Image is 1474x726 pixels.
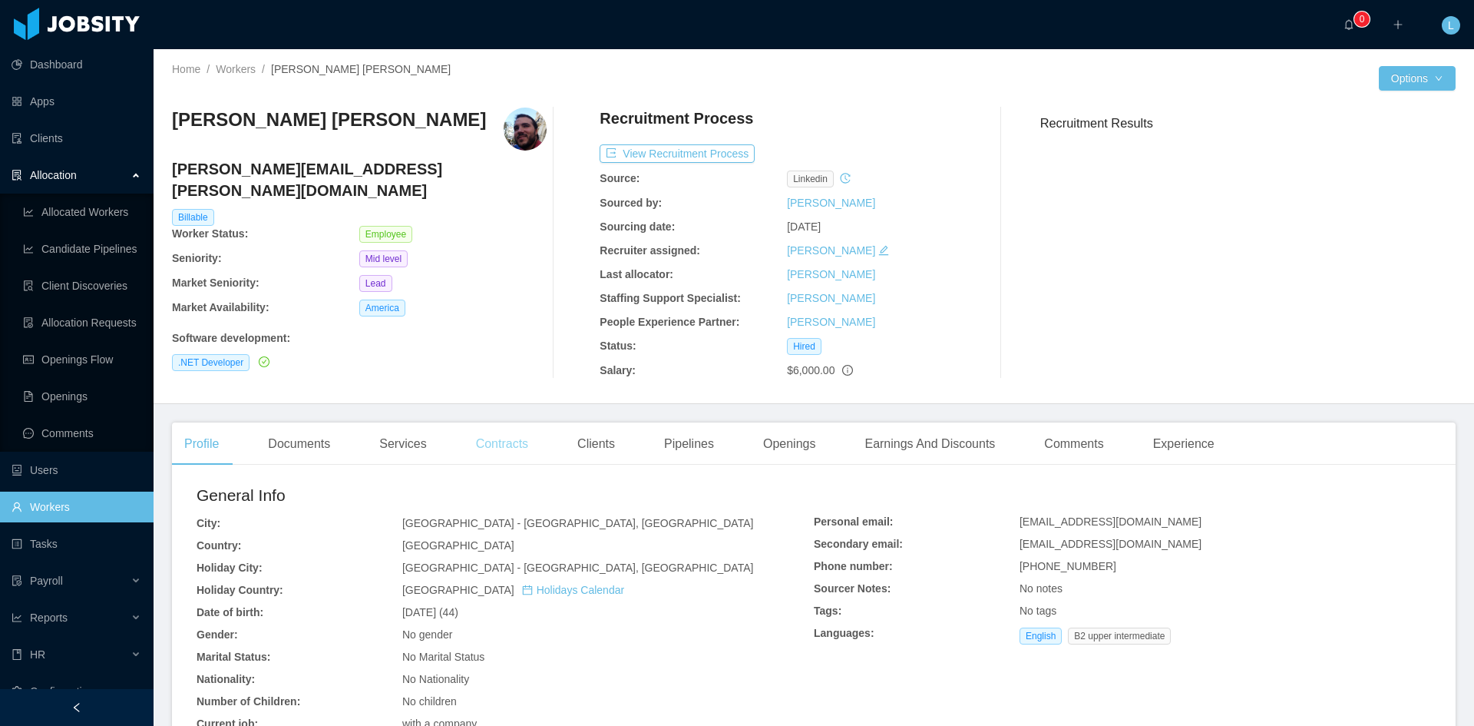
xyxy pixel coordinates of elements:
b: Nationality: [197,673,255,685]
b: Sourcer Notes: [814,582,891,595]
span: [EMAIL_ADDRESS][DOMAIN_NAME] [1020,538,1201,550]
a: icon: messageComments [23,418,141,449]
b: Phone number: [814,560,893,572]
span: English [1020,628,1062,645]
i: icon: calendar [522,585,533,595]
a: icon: profileTasks [12,529,141,559]
a: icon: auditClients [12,123,141,154]
span: Hired [787,338,821,355]
a: icon: exportView Recruitment Process [600,148,755,160]
h4: Recruitment Process [600,108,753,129]
span: info-circle [842,365,853,376]
a: icon: robotUsers [12,455,141,486]
button: Optionsicon: down [1379,66,1456,91]
span: linkedin [787,171,834,187]
span: [EMAIL_ADDRESS][DOMAIN_NAME] [1020,515,1201,528]
span: / [262,63,265,75]
a: Workers [216,63,256,75]
b: Seniority: [172,252,222,264]
h4: [PERSON_NAME][EMAIL_ADDRESS][PERSON_NAME][DOMAIN_NAME] [172,158,547,201]
a: icon: pie-chartDashboard [12,49,141,80]
b: Gender: [197,628,238,641]
div: No tags [1020,603,1431,619]
span: [PERSON_NAME] [PERSON_NAME] [271,63,451,75]
b: Status: [600,340,636,352]
a: icon: calendarHolidays Calendar [522,584,624,596]
b: City: [197,517,220,529]
span: L [1448,16,1454,35]
b: Marital Status: [197,651,270,663]
b: Staffing Support Specialist: [600,292,741,304]
span: Employee [359,226,412,243]
span: No Marital Status [402,651,484,663]
b: Holiday City: [197,562,263,574]
b: Date of birth: [197,606,263,618]
div: Experience [1141,423,1227,466]
i: icon: book [12,649,22,660]
i: icon: bell [1343,19,1354,30]
div: Profile [172,423,231,466]
a: icon: check-circle [256,356,269,368]
h2: General Info [197,483,814,508]
i: icon: history [840,173,851,184]
a: [PERSON_NAME] [787,316,875,328]
b: Number of Children: [197,695,300,708]
span: B2 upper intermediate [1068,628,1171,645]
b: Salary: [600,364,636,376]
b: People Experience Partner: [600,316,739,328]
span: Lead [359,275,392,292]
span: [GEOGRAPHIC_DATA] [402,584,624,596]
a: [PERSON_NAME] [787,292,875,304]
a: icon: file-doneAllocation Requests [23,307,141,338]
div: Services [367,423,438,466]
span: No children [402,695,457,708]
b: Languages: [814,627,874,639]
b: Market Availability: [172,301,269,313]
i: icon: setting [12,686,22,697]
b: Recruiter assigned: [600,244,700,257]
span: [DATE] [787,220,821,233]
a: icon: file-searchClient Discoveries [23,270,141,301]
span: $6,000.00 [787,364,834,376]
span: [GEOGRAPHIC_DATA] - [GEOGRAPHIC_DATA], [GEOGRAPHIC_DATA] [402,562,753,574]
a: icon: file-textOpenings [23,381,141,412]
span: [GEOGRAPHIC_DATA] - [GEOGRAPHIC_DATA], [GEOGRAPHIC_DATA] [402,517,753,529]
span: .NET Developer [172,354,250,371]
div: Openings [751,423,828,466]
a: [PERSON_NAME] [787,197,875,209]
span: No gender [402,628,452,641]
span: Mid level [359,250,408,267]
i: icon: plus [1393,19,1403,30]
a: icon: line-chartAllocated Workers [23,197,141,227]
b: Software development : [172,332,290,344]
span: Configuration [30,685,94,698]
a: Home [172,63,200,75]
b: Worker Status: [172,227,248,240]
b: Holiday Country: [197,584,283,596]
b: Sourced by: [600,197,662,209]
sup: 0 [1354,12,1370,27]
span: America [359,300,405,317]
i: icon: edit [878,245,889,256]
b: Sourcing date: [600,220,675,233]
b: Tags: [814,605,841,617]
i: icon: file-protect [12,575,22,586]
button: icon: exportView Recruitment Process [600,144,755,163]
b: Personal email: [814,515,894,528]
img: c56c6978-43c5-404b-b109-d5c3b2c85a5b.jpeg [504,108,547,151]
div: Pipelines [652,423,726,466]
span: Payroll [30,575,63,587]
a: icon: appstoreApps [12,86,141,117]
span: Reports [30,612,68,624]
i: icon: line-chart [12,612,22,623]
span: HR [30,648,45,661]
i: icon: check-circle [259,356,269,367]
i: icon: solution [12,170,22,181]
b: Country: [197,539,241,552]
div: Comments [1032,423,1115,466]
a: icon: userWorkers [12,492,141,522]
h3: Recruitment Results [1040,114,1456,133]
span: [GEOGRAPHIC_DATA] [402,539,514,552]
span: Billable [172,209,214,226]
span: [PHONE_NUMBER] [1020,560,1116,572]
